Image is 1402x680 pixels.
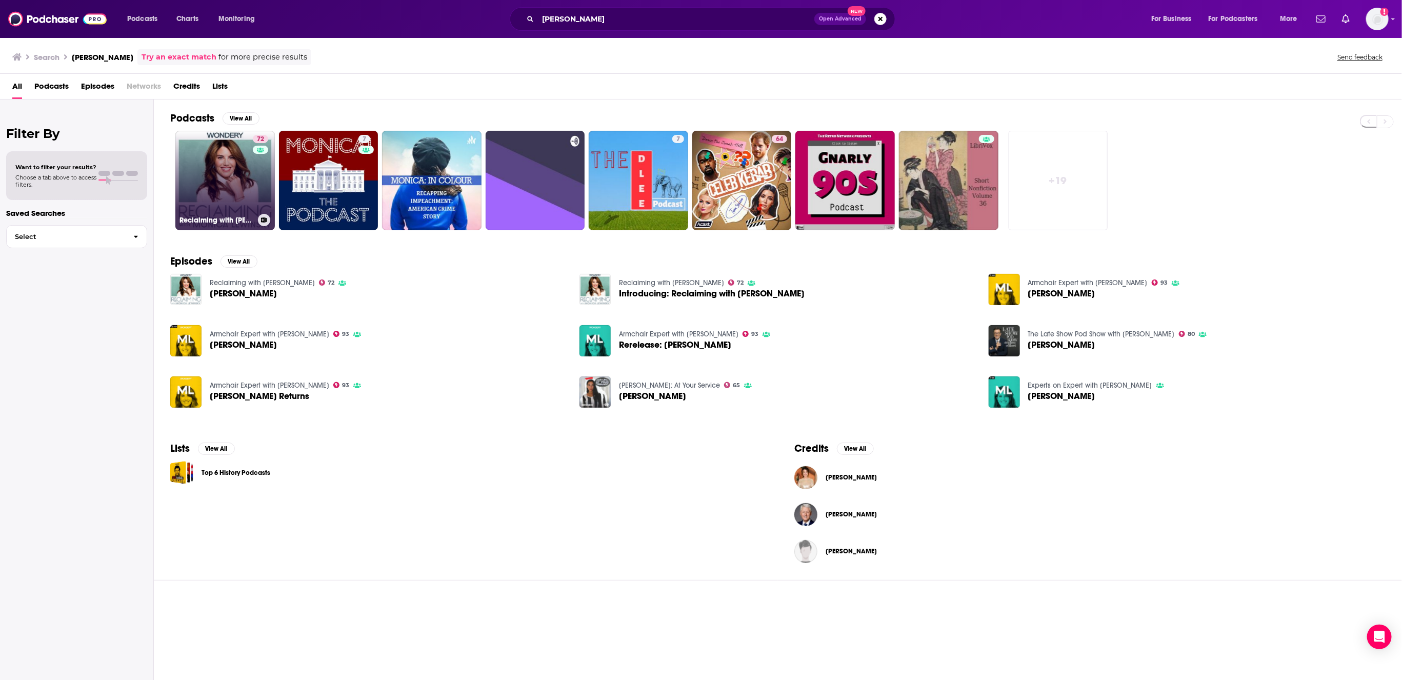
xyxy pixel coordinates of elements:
span: 93 [342,332,349,336]
h3: Search [34,52,59,62]
a: 93 [1152,279,1168,286]
a: 64 [772,135,787,143]
button: Bill ClintonBill Clinton [794,498,1386,531]
button: View All [837,443,874,455]
a: CreditsView All [794,442,874,455]
button: open menu [211,11,268,27]
a: 7 [589,131,688,230]
a: Show notifications dropdown [1338,10,1354,28]
div: Open Intercom Messenger [1367,625,1392,649]
button: View All [198,443,235,455]
a: Monica Lewinsky [1028,289,1095,298]
button: open menu [1144,11,1205,27]
span: 65 [733,383,740,388]
a: 93 [333,382,350,388]
a: Experts on Expert with Dax Shepard [1028,381,1152,390]
span: Choose a tab above to access filters. [15,174,96,188]
a: Charts [170,11,205,27]
img: Monica Lewinsky [170,274,202,305]
span: Networks [127,78,161,99]
span: [PERSON_NAME] Returns [210,392,309,401]
a: 7 [279,131,378,230]
img: Introducing: Reclaiming with Monica Lewinsky [579,274,611,305]
a: Show notifications dropdown [1312,10,1330,28]
span: 72 [737,281,744,285]
span: For Business [1151,12,1192,26]
span: 93 [342,383,349,388]
a: Danielle Joy [794,540,817,563]
a: Try an exact match [142,51,216,63]
span: [PERSON_NAME] [826,510,877,518]
a: Reclaiming with Monica Lewinsky [619,278,724,287]
a: Monica Lewinsky Returns [170,376,202,408]
button: View All [221,255,257,268]
a: Top 6 History Podcasts [202,467,270,478]
a: Monica Lewinsky [619,392,686,401]
a: 7 [672,135,684,143]
button: open menu [1202,11,1273,27]
a: Top 6 History Podcasts [170,461,193,484]
button: View All [223,112,259,125]
span: Podcasts [127,12,157,26]
span: Introducing: Reclaiming with [PERSON_NAME] [619,289,805,298]
button: Monica LewinskyMonica Lewinsky [794,461,1386,494]
span: [PERSON_NAME] [619,392,686,401]
span: Monitoring [218,12,255,26]
h2: Episodes [170,255,212,268]
span: Open Advanced [819,16,862,22]
a: Bill Clinton [826,510,877,518]
img: Monica Lewinsky [989,325,1020,356]
input: Search podcasts, credits, & more... [538,11,814,27]
span: 93 [751,332,758,336]
span: [PERSON_NAME] [826,473,877,482]
img: Monica Lewinsky [579,376,611,408]
img: Monica Lewinsky [794,466,817,489]
a: Reclaiming with Monica Lewinsky [210,278,315,287]
a: Credits [173,78,200,99]
button: Select [6,225,147,248]
span: 72 [328,281,334,285]
span: Select [7,233,125,240]
span: [PERSON_NAME] [826,547,877,555]
button: Danielle JoyDanielle Joy [794,535,1386,568]
a: 72 [728,279,744,286]
button: Show profile menu [1366,8,1389,30]
a: +19 [1009,131,1108,230]
div: Search podcasts, credits, & more... [519,7,905,31]
img: Monica Lewinsky [989,376,1020,408]
span: [PERSON_NAME] [1028,392,1095,401]
a: Lists [212,78,228,99]
h2: Lists [170,442,190,455]
img: Monica Lewinsky [989,274,1020,305]
p: Saved Searches [6,208,147,218]
span: for more precise results [218,51,307,63]
span: 80 [1188,332,1195,336]
button: Send feedback [1334,53,1386,62]
h2: Credits [794,442,829,455]
a: ListsView All [170,442,235,455]
a: 80 [1179,331,1195,337]
img: User Profile [1366,8,1389,30]
a: 7 [358,135,370,143]
span: New [848,6,866,16]
svg: Add a profile image [1380,8,1389,16]
img: Bill Clinton [794,503,817,526]
span: [PERSON_NAME] [210,289,277,298]
span: 93 [1160,281,1168,285]
a: PodcastsView All [170,112,259,125]
a: 93 [743,331,759,337]
span: 64 [776,134,783,145]
a: Dua Lipa: At Your Service [619,381,720,390]
a: The Late Show Pod Show with Stephen Colbert [1028,330,1175,338]
a: Podchaser - Follow, Share and Rate Podcasts [8,9,107,29]
a: 93 [333,331,350,337]
h3: [PERSON_NAME] [72,52,133,62]
a: Monica Lewinsky [826,473,877,482]
h2: Podcasts [170,112,214,125]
